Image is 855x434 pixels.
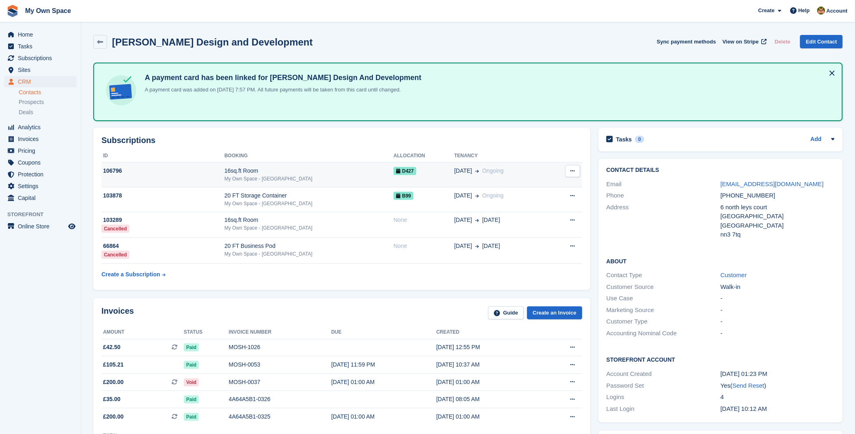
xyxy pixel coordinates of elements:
div: Use Case [607,294,721,303]
span: Settings [18,180,67,192]
div: 66864 [101,242,224,250]
h4: A payment card has been linked for [PERSON_NAME] Design And Development [142,73,422,82]
div: Create a Subscription [101,270,160,279]
div: Cancelled [101,225,129,233]
span: D427 [394,167,416,175]
a: menu [4,52,77,64]
div: [GEOGRAPHIC_DATA] [721,221,835,230]
time: 2024-12-30 10:12:35 UTC [721,405,767,412]
div: 4A64A5B1-0326 [229,395,332,404]
span: [DATE] [454,216,472,224]
h2: Tasks [616,136,632,143]
div: 4A64A5B1-0325 [229,412,332,421]
span: Account [827,7,848,15]
a: View on Stripe [719,35,769,48]
th: Due [332,326,437,339]
a: Send Reset [732,382,764,389]
div: MOSH-1026 [229,343,332,352]
th: Allocation [394,150,454,163]
span: Sites [18,64,67,76]
div: [DATE] 01:00 AM [332,412,437,421]
p: A payment card was added on [DATE] 7:57 PM. All future payments will be taken from this card unti... [142,86,422,94]
span: Storefront [7,210,81,219]
span: Invoices [18,133,67,145]
th: Status [184,326,229,339]
div: Accounting Nominal Code [607,329,721,338]
span: Ongoing [482,167,504,174]
div: None [394,242,454,250]
a: Deals [19,108,77,117]
div: 0 [635,136,644,143]
th: Tenancy [454,150,550,163]
div: Account Created [607,369,721,379]
a: Prospects [19,98,77,106]
div: Marketing Source [607,306,721,315]
div: 106796 [101,167,224,175]
div: [DATE] 11:59 PM [332,360,437,369]
div: Walk-in [721,282,835,292]
span: Create [758,7,775,15]
a: Create an Invoice [527,306,582,320]
a: menu [4,41,77,52]
span: £200.00 [103,412,124,421]
span: [DATE] [482,242,500,250]
span: Subscriptions [18,52,67,64]
span: [DATE] [454,167,472,175]
span: [DATE] [454,242,472,250]
span: Online Store [18,221,67,232]
div: 103289 [101,216,224,224]
div: [DATE] 08:05 AM [436,395,541,404]
th: ID [101,150,224,163]
span: £200.00 [103,378,124,386]
span: Ongoing [482,192,504,199]
div: Cancelled [101,251,129,259]
div: 20 FT Storage Container [224,191,394,200]
div: 16sq.ft Room [224,216,394,224]
a: menu [4,133,77,145]
a: Contacts [19,89,77,96]
a: menu [4,192,77,204]
div: Address [607,203,721,239]
span: Coupons [18,157,67,168]
div: My Own Space - [GEOGRAPHIC_DATA] [224,175,394,182]
img: stora-icon-8386f47178a22dfd0bd8f6a31ec36ba5ce8667c1dd55bd0f319d3a0aa187defe.svg [6,5,19,17]
a: menu [4,180,77,192]
a: menu [4,221,77,232]
a: menu [4,76,77,87]
img: card-linked-ebf98d0992dc2aeb22e95c0e3c79077019eb2392cfd83c6a337811c24bc77127.svg [104,73,138,108]
div: [DATE] 01:00 AM [436,412,541,421]
span: [DATE] [482,216,500,224]
div: [DATE] 01:23 PM [721,369,835,379]
span: Paid [184,361,199,369]
span: Paid [184,413,199,421]
span: £35.00 [103,395,121,404]
span: Deals [19,108,33,116]
h2: Contact Details [607,167,835,174]
a: Add [811,135,822,144]
div: 6 north leys court [721,203,835,212]
div: MOSH-0053 [229,360,332,369]
span: Capital [18,192,67,204]
div: [DATE] 01:00 AM [332,378,437,386]
a: menu [4,122,77,133]
a: Preview store [67,221,77,231]
div: My Own Space - [GEOGRAPHIC_DATA] [224,224,394,232]
div: - [721,329,835,338]
span: Paid [184,395,199,404]
span: Prospects [19,98,44,106]
div: [DATE] 12:55 PM [436,343,541,352]
span: ( ) [730,382,766,389]
div: nn3 7tq [721,230,835,239]
a: Customer [721,271,747,278]
div: Email [607,180,721,189]
a: [EMAIL_ADDRESS][DOMAIN_NAME] [721,180,824,187]
a: menu [4,64,77,76]
div: Yes [721,381,835,391]
h2: Storefront Account [607,355,835,363]
a: Guide [488,306,524,320]
button: Sync payment methods [657,35,716,48]
span: Analytics [18,122,67,133]
button: Delete [771,35,794,48]
h2: About [607,257,835,265]
img: Keely Collin [817,7,825,15]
